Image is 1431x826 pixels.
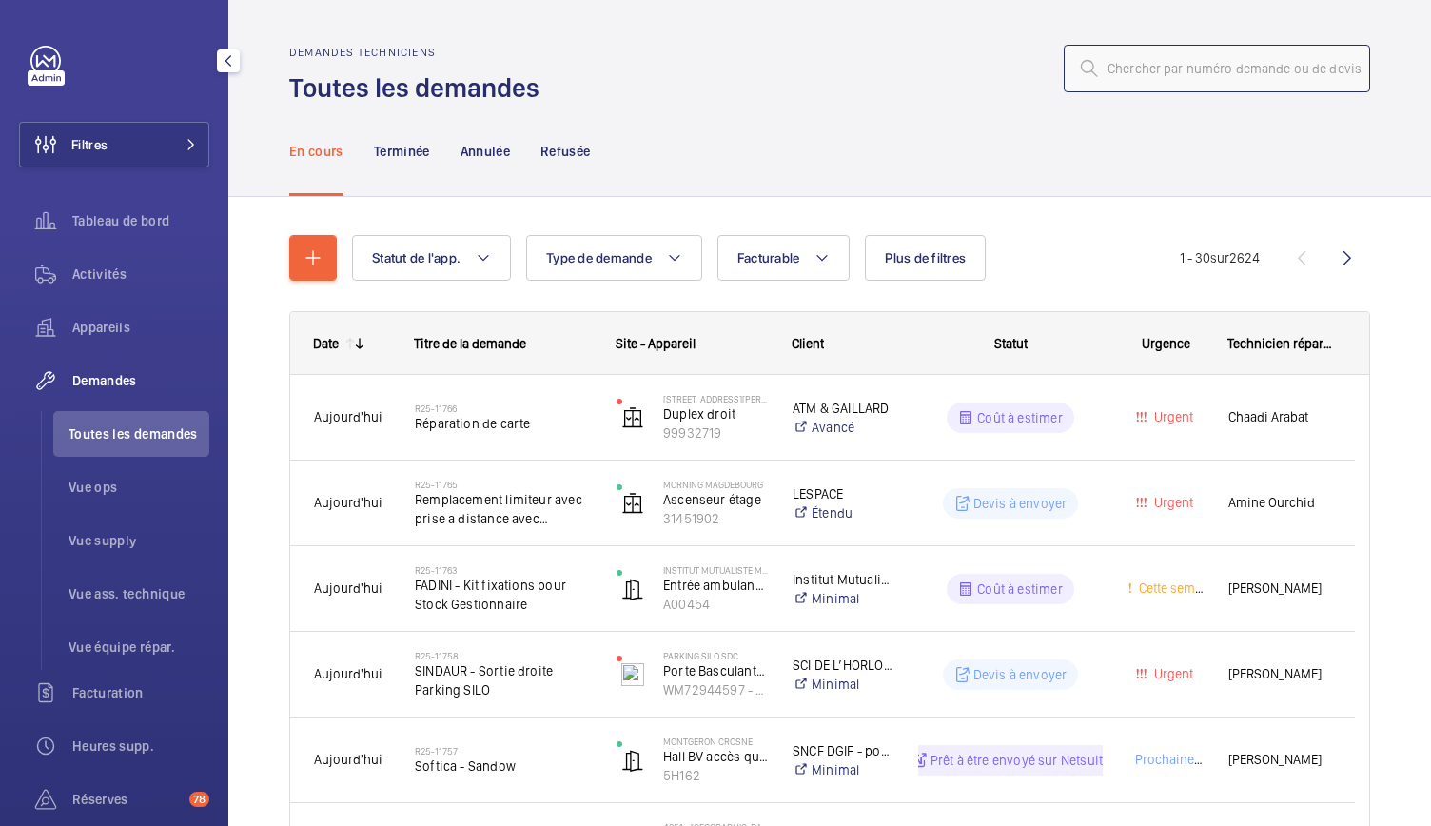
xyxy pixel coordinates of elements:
span: Prochaine visite [1131,752,1228,767]
p: Ascenseur étage [663,490,768,509]
p: 99932719 [663,423,768,442]
img: elevator.svg [621,406,644,429]
p: LESPACE [793,484,893,503]
div: Date [313,336,339,351]
span: Heures supp. [72,737,209,756]
span: Urgent [1150,409,1193,424]
button: Filtres [19,122,209,167]
span: Cette semaine [1135,580,1220,596]
span: Plus de filtres [885,250,966,265]
p: A00454 [663,595,768,614]
span: FADINI - Kit fixations pour Stock Gestionnaire [415,576,592,614]
span: Type de demande [546,250,652,265]
h2: R25-11757 [415,745,592,757]
span: Filtres [71,135,108,154]
button: Statut de l'app. [352,235,511,281]
p: [STREET_ADDRESS][PERSON_NAME] [663,393,768,404]
span: [PERSON_NAME] [1228,749,1331,771]
span: Urgent [1150,495,1193,510]
span: Client [792,336,824,351]
span: Facturable [737,250,800,265]
img: automatic_door.svg [621,749,644,772]
h2: R25-11758 [415,650,592,661]
p: SCI DE L’HORLOGE 60 av [PERSON_NAME] 93320 [GEOGRAPHIC_DATA] [793,656,893,675]
span: Réparation de carte [415,414,592,433]
a: Étendu [793,503,893,522]
p: Institut Mutualiste Montsouris [793,570,893,589]
span: Vue équipe répar. [69,638,209,657]
span: Aujourd'hui [314,409,382,424]
span: 78 [189,792,209,807]
span: Aujourd'hui [314,580,382,596]
span: Toutes les demandes [69,424,209,443]
span: Réserves [72,790,182,809]
a: Minimal [793,760,893,779]
span: Softica - Sandow [415,757,592,776]
a: Minimal [793,589,893,608]
img: elevator.svg [621,492,644,515]
p: Refusée [540,142,590,161]
span: Appareils [72,318,209,337]
span: Aujourd'hui [314,752,382,767]
span: Chaadi Arabat [1228,406,1331,428]
p: Terminée [374,142,430,161]
p: Duplex droit [663,404,768,423]
span: Statut [994,336,1028,351]
span: Urgent [1150,666,1193,681]
span: Amine Ourchid [1228,492,1331,514]
span: Demandes [72,371,209,390]
h2: R25-11766 [415,403,592,414]
img: tilting_door.svg [621,663,644,686]
p: SNCF DGIF - portes automatiques [793,741,893,760]
span: Tableau de bord [72,211,209,230]
span: [PERSON_NAME] [1228,578,1331,600]
p: Morning Magdebourg [663,479,768,490]
p: Porte Basculante Sortie (droite int) [663,661,768,680]
span: [PERSON_NAME] [1228,663,1331,685]
p: Devis à envoyer [973,494,1068,513]
img: automatic_door.svg [621,578,644,600]
p: ATM & GAILLARD [793,399,893,418]
span: Titre de la demande [414,336,526,351]
p: Parking Silo SDC [663,650,768,661]
span: 1 - 30 2624 [1180,251,1260,265]
span: sur [1210,250,1229,265]
p: Coût à estimer [977,580,1063,599]
button: Facturable [717,235,851,281]
span: Facturation [72,683,209,702]
span: Site - Appareil [616,336,696,351]
span: Statut de l'app. [372,250,461,265]
span: Vue ops [69,478,209,497]
p: Entrée ambulance 44 bld Jourdan - Portail 2 battants - Battante métallique 2 battants [663,576,768,595]
p: 5H162 [663,766,768,785]
span: Vue supply [69,531,209,550]
input: Chercher par numéro demande ou de devis [1064,45,1370,92]
a: Avancé [793,418,893,437]
p: Devis à envoyer [973,665,1068,684]
p: Hall BV accès quai photomaton [663,747,768,766]
span: Remplacement limiteur avec prise a distance avec [PERSON_NAME] et poulie tendeuse [415,490,592,528]
h1: Toutes les demandes [289,70,551,106]
a: Minimal [793,675,893,694]
p: MONTGERON CROSNE [663,736,768,747]
span: Aujourd'hui [314,495,382,510]
span: Technicien réparateur [1227,336,1332,351]
span: Urgence [1142,336,1190,351]
span: SINDAUR - Sortie droite Parking SILO [415,661,592,699]
p: Institut Mutualiste Montsouris [663,564,768,576]
span: Vue ass. technique [69,584,209,603]
span: Aujourd'hui [314,666,382,681]
p: WM72944597 - #11477852 [663,680,768,699]
p: Coût à estimer [977,408,1063,427]
p: En cours [289,142,343,161]
h2: Demandes techniciens [289,46,551,59]
button: Type de demande [526,235,702,281]
p: Prêt à être envoyé sur Netsuite [931,751,1110,770]
span: Activités [72,265,209,284]
p: 31451902 [663,509,768,528]
h2: R25-11765 [415,479,592,490]
p: Annulée [461,142,510,161]
h2: R25-11763 [415,564,592,576]
button: Plus de filtres [865,235,986,281]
